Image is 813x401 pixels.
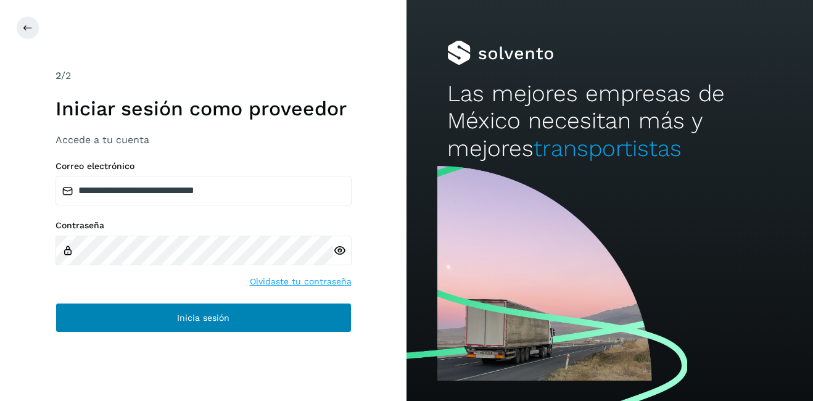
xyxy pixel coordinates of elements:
span: Inicia sesión [177,313,229,322]
div: /2 [56,68,352,83]
h2: Las mejores empresas de México necesitan más y mejores [447,80,772,162]
span: 2 [56,70,61,81]
label: Contraseña [56,220,352,231]
span: transportistas [534,135,682,162]
label: Correo electrónico [56,161,352,172]
button: Inicia sesión [56,303,352,333]
h1: Iniciar sesión como proveedor [56,97,352,120]
h3: Accede a tu cuenta [56,134,352,146]
a: Olvidaste tu contraseña [250,275,352,288]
